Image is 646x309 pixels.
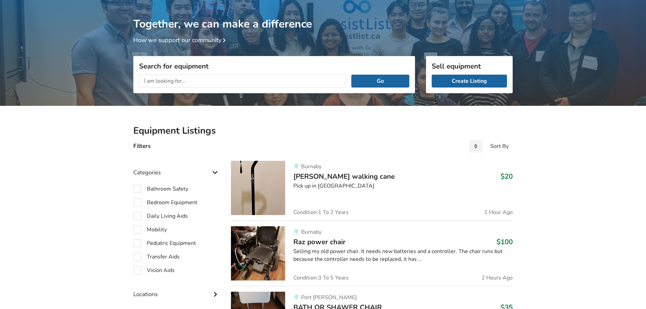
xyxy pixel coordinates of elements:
[293,275,349,281] span: Condition: 3 To 5 Years
[133,142,151,150] h4: Filters
[231,161,513,220] a: mobility-hugo walking caneBurnaby[PERSON_NAME] walking cane$20Pick up in [GEOGRAPHIC_DATA]Conditi...
[133,277,220,301] div: Locations
[293,172,395,181] span: [PERSON_NAME] walking cane
[293,248,513,263] div: Selling my old power chair. It needs new batteries and a controller. The chair runs but because t...
[301,294,357,301] span: Port [PERSON_NAME]
[432,75,507,88] a: Create Listing
[139,62,409,71] h3: Search for equipment
[133,266,175,274] label: Vision Aids
[139,75,346,88] input: I am looking for...
[484,210,513,215] span: 1 Hour Ago
[432,62,507,71] h3: Sell equipment
[133,155,220,179] div: Categories
[133,239,196,247] label: Pediatric Equipment
[501,172,513,181] h3: $20
[351,75,409,88] button: Go
[231,226,285,281] img: mobility-raz power chair
[482,275,513,281] span: 2 Hours Ago
[496,237,513,246] h3: $100
[133,198,197,207] label: Bedroom Equipment
[293,210,349,215] span: Condition: 1 To 2 Years
[133,185,188,193] label: Bathroom Safety
[301,228,321,236] span: Burnaby
[293,182,513,190] div: Pick up in [GEOGRAPHIC_DATA]
[133,36,228,44] a: How we support our community
[231,161,285,215] img: mobility-hugo walking cane
[133,253,180,261] label: Transfer Aids
[231,220,513,286] a: mobility-raz power chair BurnabyRaz power chair$100Selling my old power chair. It needs new batte...
[133,226,167,234] label: Mobility
[133,125,513,137] h2: Equipment Listings
[490,143,509,149] div: Sort By
[301,163,321,170] span: Burnaby
[293,237,346,247] span: Raz power chair
[133,212,188,220] label: Daily Living Aids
